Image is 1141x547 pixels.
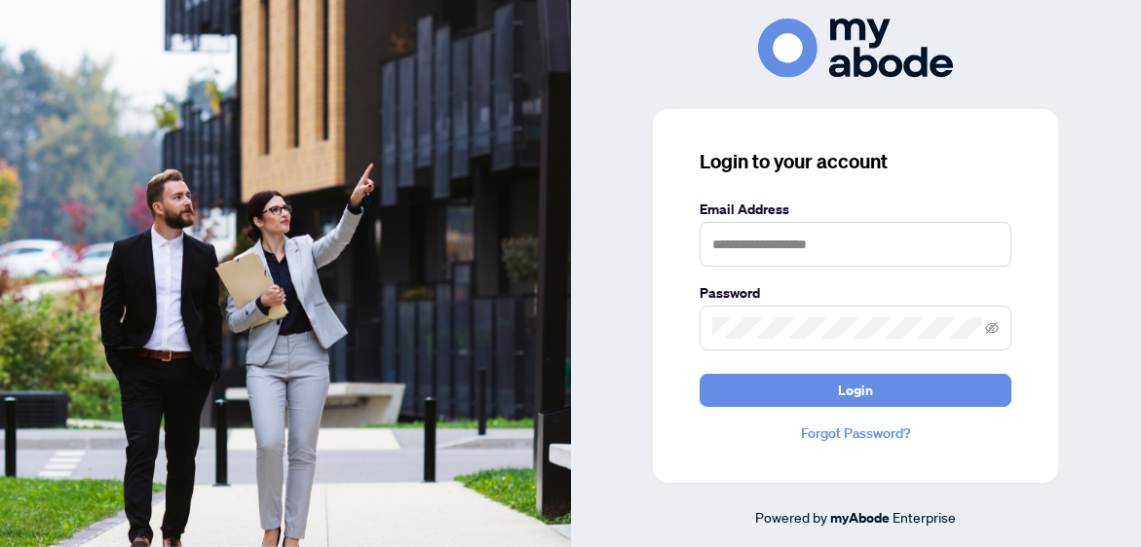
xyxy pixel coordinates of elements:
[985,321,999,335] span: eye-invisible
[838,375,873,406] span: Login
[700,148,1011,175] h3: Login to your account
[700,422,1011,444] a: Forgot Password?
[893,508,956,526] span: Enterprise
[758,18,953,78] img: ma-logo
[700,282,1011,304] label: Password
[755,508,827,526] span: Powered by
[830,507,890,529] a: myAbode
[700,374,1011,407] button: Login
[700,199,1011,220] label: Email Address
